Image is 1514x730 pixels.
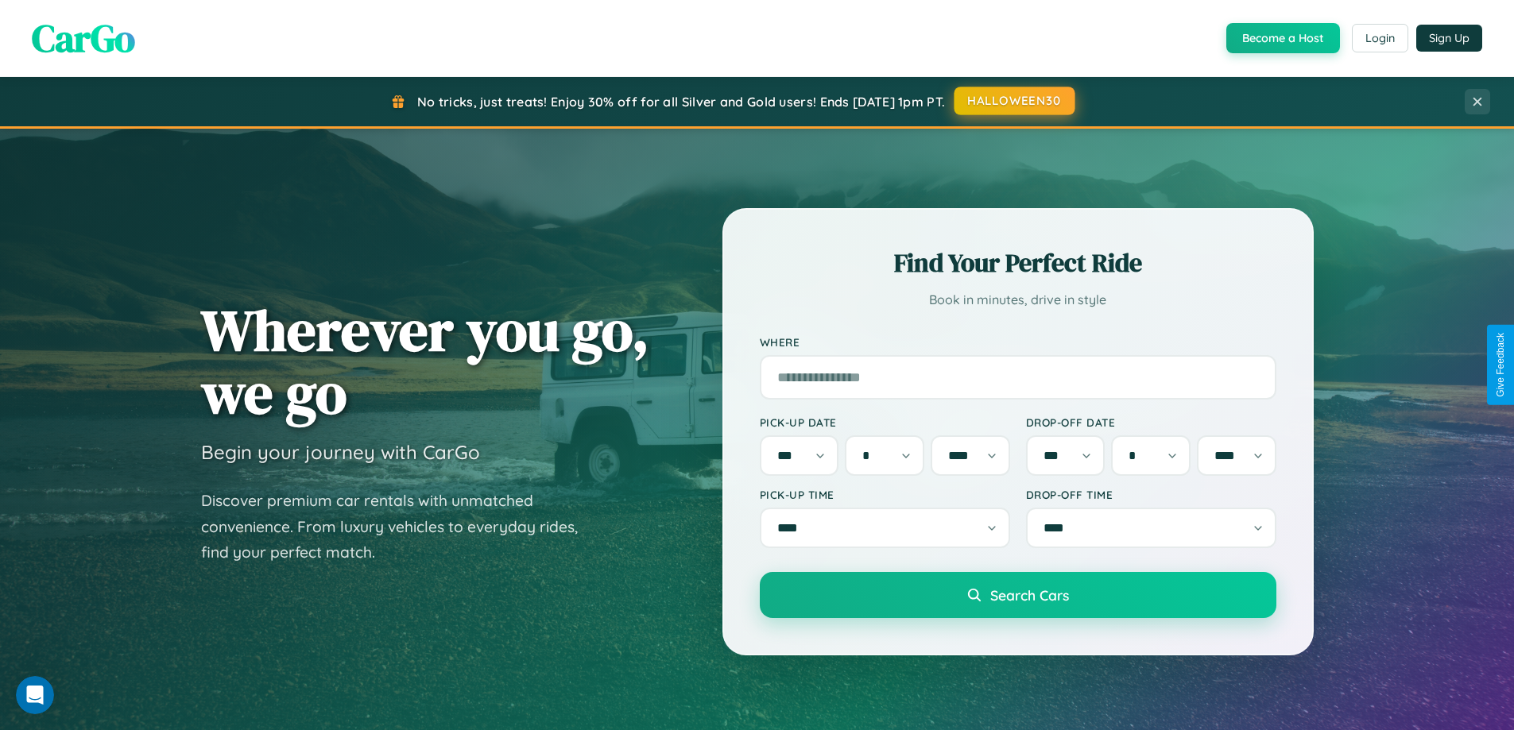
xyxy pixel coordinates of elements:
[1352,24,1408,52] button: Login
[760,415,1010,429] label: Pick-up Date
[201,440,480,464] h3: Begin your journey with CarGo
[1495,333,1506,397] div: Give Feedback
[1226,23,1340,53] button: Become a Host
[1026,488,1276,501] label: Drop-off Time
[760,488,1010,501] label: Pick-up Time
[760,245,1276,280] h2: Find Your Perfect Ride
[1026,415,1276,429] label: Drop-off Date
[201,488,598,566] p: Discover premium car rentals with unmatched convenience. From luxury vehicles to everyday rides, ...
[760,335,1276,349] label: Where
[201,299,649,424] h1: Wherever you go, we go
[954,87,1075,115] button: HALLOWEEN30
[1416,25,1482,52] button: Sign Up
[760,572,1276,618] button: Search Cars
[32,12,135,64] span: CarGo
[417,94,945,110] span: No tricks, just treats! Enjoy 30% off for all Silver and Gold users! Ends [DATE] 1pm PT.
[16,676,54,714] iframe: Intercom live chat
[990,586,1069,604] span: Search Cars
[760,288,1276,311] p: Book in minutes, drive in style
